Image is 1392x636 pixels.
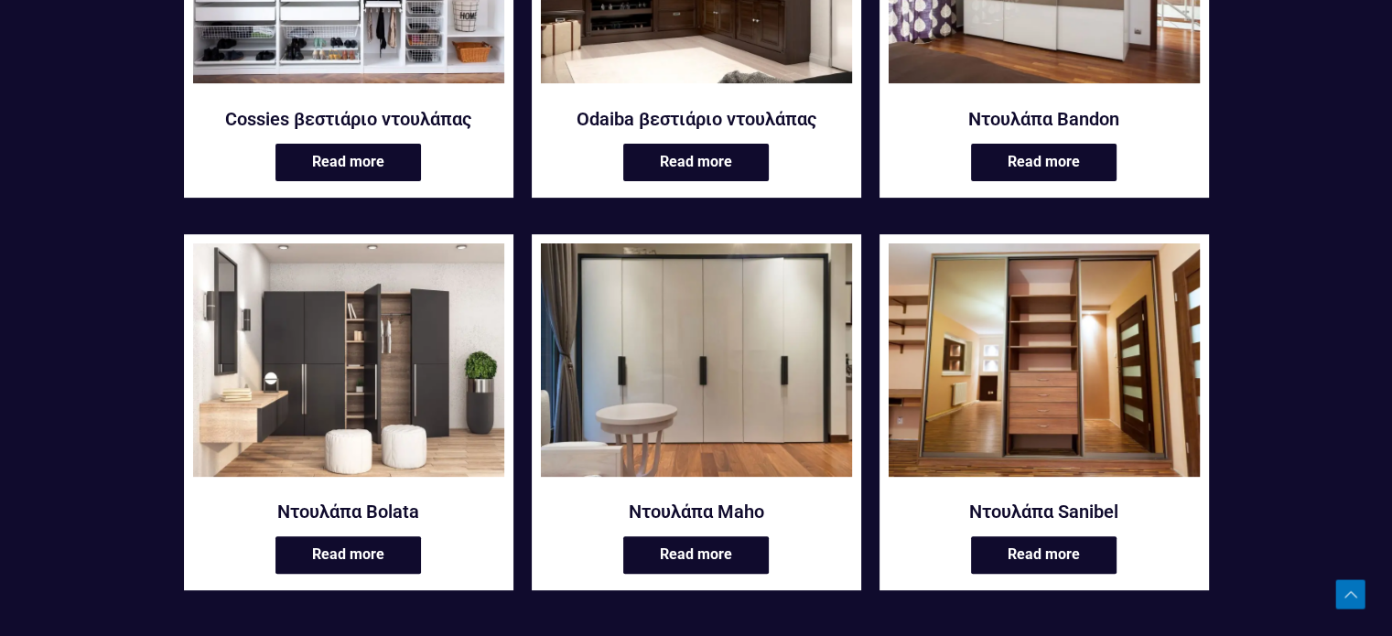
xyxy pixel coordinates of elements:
a: Read more about “Odaiba βεστιάριο ντουλάπας” [623,144,769,181]
a: Ντουλάπα Bolata [193,500,504,523]
a: Read more about “Ντουλάπα Sanibel” [971,536,1117,574]
a: Read more about “Ντουλάπα Bandon” [971,144,1117,181]
a: Ντουλάπα Sanibel [889,500,1200,523]
a: Ντουλάπα Bolata [193,243,504,489]
a: Read more about “Cossies βεστιάριο ντουλάπας” [275,144,421,181]
a: Read more about “Ντουλάπα Bolata” [275,536,421,574]
a: Ντουλάπα Maho [541,243,852,489]
a: Cossies βεστιάριο ντουλάπας [193,107,504,131]
a: Ντουλάπα Bandon [889,107,1200,131]
a: Read more about “Ντουλάπα Maho” [623,536,769,574]
a: Odaiba βεστιάριο ντουλάπας [541,107,852,131]
a: Ντουλάπα Maho [541,500,852,523]
a: Ντουλάπα Sanibel [889,243,1200,489]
